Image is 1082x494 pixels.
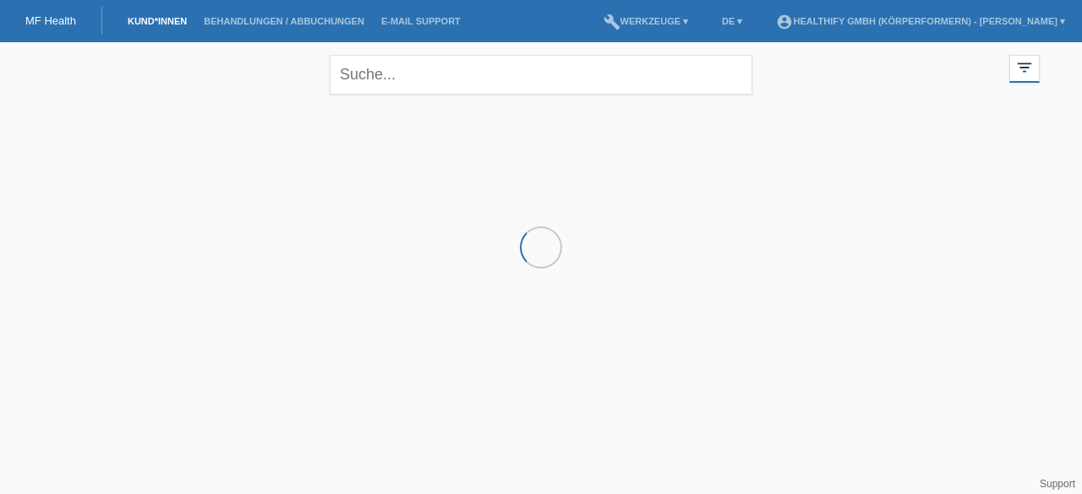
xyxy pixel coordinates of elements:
a: DE ▾ [713,16,751,26]
input: Suche... [330,55,752,95]
a: account_circleHealthify GmbH (Körperformern) - [PERSON_NAME] ▾ [768,16,1074,26]
a: E-Mail Support [373,16,469,26]
i: account_circle [776,14,793,30]
a: buildWerkzeuge ▾ [595,16,697,26]
a: Support [1040,478,1075,490]
a: Kund*innen [119,16,195,26]
i: build [604,14,620,30]
i: filter_list [1015,58,1034,77]
a: Behandlungen / Abbuchungen [195,16,373,26]
a: MF Health [25,14,76,27]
